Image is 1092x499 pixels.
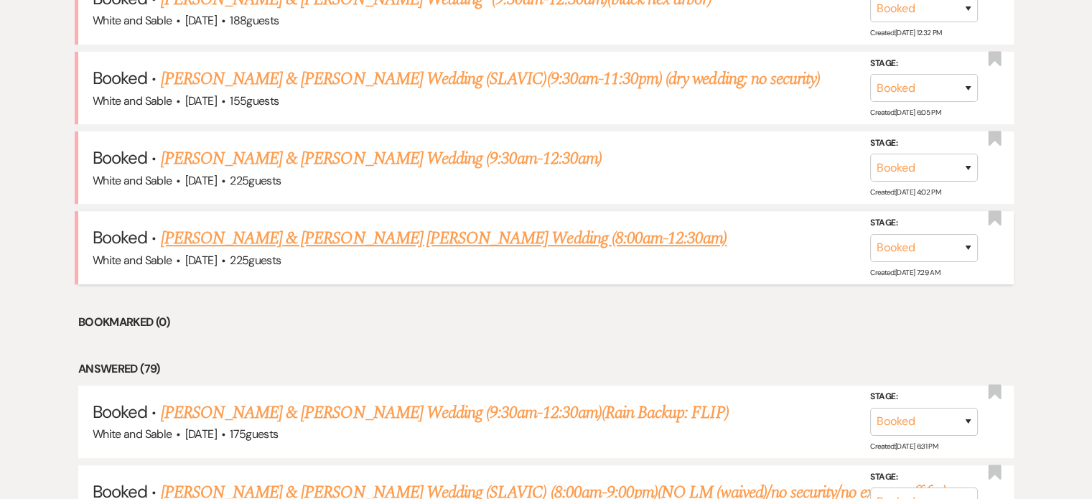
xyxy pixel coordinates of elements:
span: 155 guests [230,93,279,108]
span: Created: [DATE] 7:29 AM [870,267,940,276]
span: 188 guests [230,13,279,28]
span: Created: [DATE] 4:02 PM [870,187,941,197]
label: Stage: [870,215,978,231]
label: Stage: [870,469,978,485]
a: [PERSON_NAME] & [PERSON_NAME] Wedding (SLAVIC)(9:30am-11:30pm) (dry wedding; no security) [161,66,821,92]
a: [PERSON_NAME] & [PERSON_NAME] Wedding (9:30am-12:30am) [161,146,602,172]
span: [DATE] [185,93,217,108]
span: Booked [93,67,147,89]
span: White and Sable [93,426,172,442]
a: [PERSON_NAME] & [PERSON_NAME] Wedding (9:30am-12:30am)(Rain Backup: FLIP) [161,400,729,426]
span: Booked [93,146,147,169]
span: Created: [DATE] 12:32 PM [870,28,941,37]
label: Stage: [870,136,978,151]
span: White and Sable [93,93,172,108]
span: [DATE] [185,253,217,268]
span: Booked [93,226,147,248]
span: White and Sable [93,13,172,28]
span: Booked [93,401,147,423]
span: 225 guests [230,173,281,188]
span: 175 guests [230,426,278,442]
label: Stage: [870,389,978,405]
span: Created: [DATE] 6:05 PM [870,108,941,117]
span: White and Sable [93,253,172,268]
span: Created: [DATE] 6:31 PM [870,442,938,451]
label: Stage: [870,56,978,72]
span: [DATE] [185,426,217,442]
li: Answered (79) [78,360,1014,378]
li: Bookmarked (0) [78,313,1014,332]
span: White and Sable [93,173,172,188]
a: [PERSON_NAME] & [PERSON_NAME] [PERSON_NAME] Wedding (8:00am-12:30am) [161,225,727,251]
span: [DATE] [185,173,217,188]
span: [DATE] [185,13,217,28]
span: 225 guests [230,253,281,268]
